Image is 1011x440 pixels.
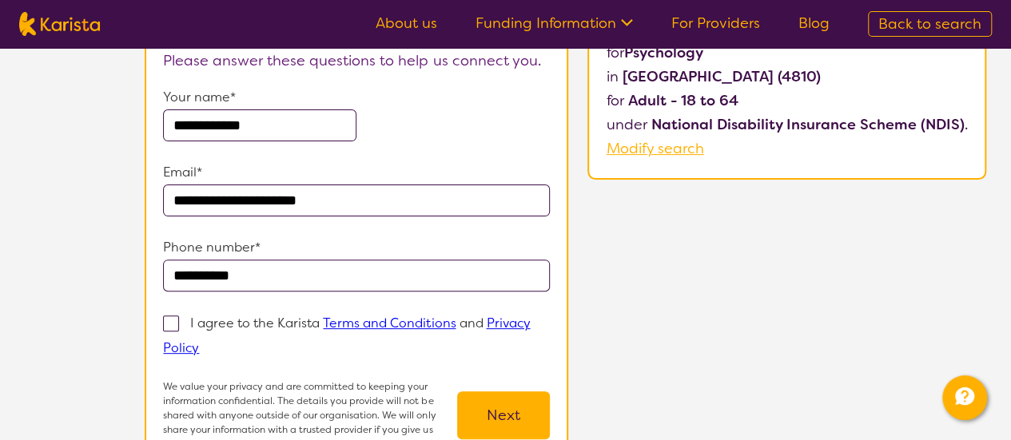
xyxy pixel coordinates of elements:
p: for [607,41,968,65]
button: Next [457,391,550,439]
a: For Providers [671,14,760,33]
a: Terms and Conditions [323,315,456,331]
b: Adult - 18 to 64 [628,91,738,110]
a: Modify search [607,139,704,158]
p: for [607,89,968,113]
a: About us [376,14,437,33]
img: Karista logo [19,12,100,36]
b: Psychology [624,43,703,62]
p: You have selected [607,17,968,161]
p: in [607,65,968,89]
b: National Disability Insurance Scheme (NDIS) [651,115,965,134]
p: Phone number* [163,236,550,260]
p: under . [607,113,968,137]
p: Please answer these questions to help us connect you. [163,49,550,73]
p: Your name* [163,85,550,109]
span: Back to search [878,14,981,34]
b: [GEOGRAPHIC_DATA] (4810) [623,67,821,86]
a: Blog [798,14,830,33]
button: Channel Menu [942,375,987,420]
a: Back to search [868,11,992,37]
a: Funding Information [476,14,633,33]
p: Email* [163,161,550,184]
p: I agree to the Karista and [163,315,530,356]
